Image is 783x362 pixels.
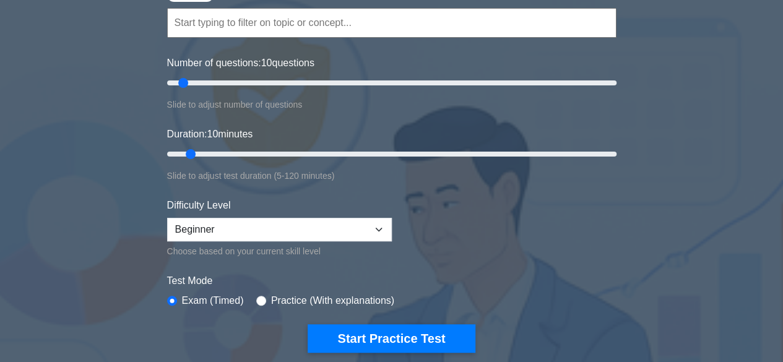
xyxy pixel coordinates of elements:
label: Duration: minutes [167,127,253,142]
div: Choose based on your current skill level [167,244,392,259]
label: Test Mode [167,274,616,288]
span: 10 [207,129,218,139]
label: Number of questions: questions [167,56,314,71]
label: Difficulty Level [167,198,231,213]
input: Start typing to filter on topic or concept... [167,8,616,38]
div: Slide to adjust test duration (5-120 minutes) [167,168,616,183]
div: Slide to adjust number of questions [167,97,616,112]
span: 10 [261,58,272,68]
label: Exam (Timed) [182,293,244,308]
label: Practice (With explanations) [271,293,394,308]
button: Start Practice Test [308,324,475,353]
